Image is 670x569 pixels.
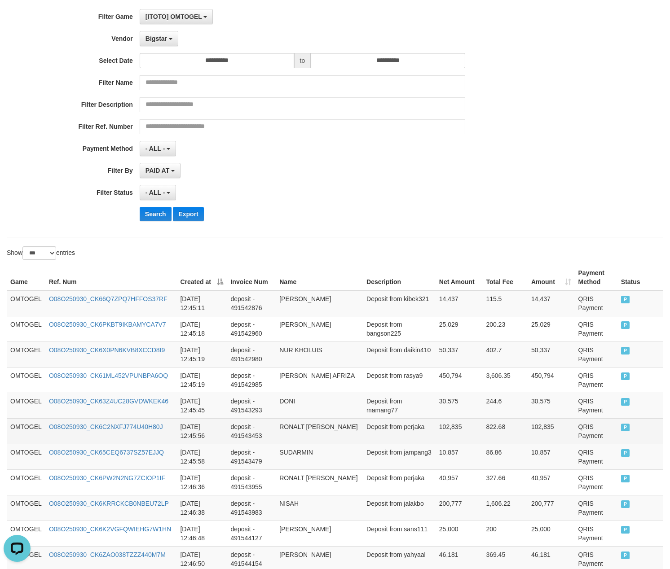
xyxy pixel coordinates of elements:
[575,444,617,469] td: QRIS Payment
[276,341,363,367] td: NUR KHOLUIS
[575,521,617,546] td: QRIS Payment
[436,469,483,495] td: 40,957
[436,521,483,546] td: 25,000
[145,13,202,20] span: [ITOTO] OMTOGEL
[276,444,363,469] td: SUDARMIN
[528,367,575,393] td: 450,794
[227,521,276,546] td: deposit - 491544127
[176,418,227,444] td: [DATE] 12:45:56
[49,423,163,430] a: O08O250930_CK6C2NXFJ774U40H80J
[482,393,528,418] td: 244.6
[621,296,630,303] span: PAID
[482,316,528,341] td: 200.23
[482,418,528,444] td: 822.68
[145,189,165,196] span: - ALL -
[7,290,45,316] td: OMTOGEL
[621,526,630,534] span: PAID
[482,444,528,469] td: 86.86
[617,265,663,290] th: Status
[140,207,172,221] button: Search
[173,207,203,221] button: Export
[176,495,227,521] td: [DATE] 12:46:38
[49,500,169,507] a: O08O250930_CK6KRRCKCB0NBEU72LP
[621,500,630,508] span: PAID
[575,341,617,367] td: QRIS Payment
[436,444,483,469] td: 10,857
[7,265,45,290] th: Game
[528,316,575,341] td: 25,029
[145,145,165,152] span: - ALL -
[49,525,171,533] a: O08O250930_CK6K2VGFQWIEHG7W1HN
[49,474,165,481] a: O08O250930_CK6PW2N2NG7ZCIOP1IF
[363,367,436,393] td: Deposit from rasya9
[45,265,177,290] th: Ref. Num
[294,53,311,68] span: to
[276,290,363,316] td: [PERSON_NAME]
[7,316,45,341] td: OMTOGEL
[528,341,575,367] td: 50,337
[621,372,630,380] span: PAID
[436,418,483,444] td: 102,835
[482,367,528,393] td: 3,606.35
[621,347,630,355] span: PAID
[227,341,276,367] td: deposit - 491542980
[482,521,528,546] td: 200
[363,418,436,444] td: Deposit from perjaka
[482,469,528,495] td: 327.66
[436,341,483,367] td: 50,337
[575,393,617,418] td: QRIS Payment
[227,469,276,495] td: deposit - 491543955
[363,521,436,546] td: Deposit from sans111
[49,346,165,354] a: O08O250930_CK6X0PN6KVB8XCCD8I9
[363,393,436,418] td: Deposit from mamang77
[575,418,617,444] td: QRIS Payment
[227,290,276,316] td: deposit - 491542876
[276,469,363,495] td: RONALT [PERSON_NAME]
[7,393,45,418] td: OMTOGEL
[176,521,227,546] td: [DATE] 12:46:48
[621,424,630,431] span: PAID
[49,295,167,302] a: O08O250930_CK66Q7ZPQ7HFFOS37RF
[621,449,630,457] span: PAID
[176,265,227,290] th: Created at: activate to sort column descending
[528,521,575,546] td: 25,000
[436,265,483,290] th: Net Amount
[7,521,45,546] td: OMTOGEL
[176,444,227,469] td: [DATE] 12:45:58
[140,9,213,24] button: [ITOTO] OMTOGEL
[227,418,276,444] td: deposit - 491543453
[363,444,436,469] td: Deposit from jampang3
[140,141,176,156] button: - ALL -
[176,290,227,316] td: [DATE] 12:45:11
[575,316,617,341] td: QRIS Payment
[176,367,227,393] td: [DATE] 12:45:19
[482,341,528,367] td: 402.7
[227,495,276,521] td: deposit - 491543983
[7,469,45,495] td: OMTOGEL
[575,367,617,393] td: QRIS Payment
[575,265,617,290] th: Payment Method
[176,316,227,341] td: [DATE] 12:45:18
[436,316,483,341] td: 25,029
[621,321,630,329] span: PAID
[436,290,483,316] td: 14,437
[528,444,575,469] td: 10,857
[49,551,166,558] a: O08O250930_CK6ZAO038TZZZ440M7M
[49,372,168,379] a: O08O250930_CK61ML452VPUNBPA6OQ
[227,367,276,393] td: deposit - 491542985
[276,265,363,290] th: Name
[276,316,363,341] td: [PERSON_NAME]
[482,265,528,290] th: Total Fee
[7,495,45,521] td: OMTOGEL
[176,341,227,367] td: [DATE] 12:45:19
[528,469,575,495] td: 40,957
[363,265,436,290] th: Description
[575,495,617,521] td: QRIS Payment
[227,316,276,341] td: deposit - 491542960
[528,495,575,521] td: 200,777
[7,246,75,260] label: Show entries
[140,31,178,46] button: Bigstar
[176,393,227,418] td: [DATE] 12:45:45
[176,469,227,495] td: [DATE] 12:46:36
[621,551,630,559] span: PAID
